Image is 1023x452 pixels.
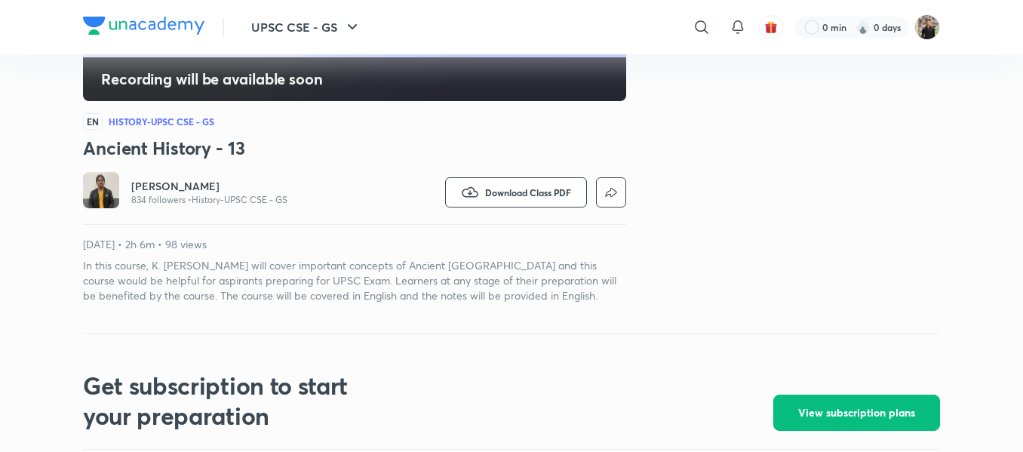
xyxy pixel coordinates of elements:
[856,20,871,35] img: streak
[83,136,626,160] h3: Ancient History - 13
[109,117,214,126] h4: History-UPSC CSE - GS
[485,186,571,198] span: Download Class PDF
[759,15,783,39] button: avatar
[101,69,323,89] h4: Recording will be available soon
[773,395,940,431] button: View subscription plans
[131,194,287,206] p: 834 followers • History-UPSC CSE - GS
[131,179,287,194] a: [PERSON_NAME]
[83,17,204,38] a: Company Logo
[445,177,587,208] button: Download Class PDF
[914,14,940,40] img: Yudhishthir
[83,172,119,212] a: Avatar
[83,371,392,431] h2: Get subscription to start your preparation
[83,17,204,35] img: Company Logo
[764,20,778,34] img: avatar
[83,258,626,303] p: In this course, K. [PERSON_NAME] will cover important concepts of Ancient [GEOGRAPHIC_DATA] and t...
[798,405,915,420] span: View subscription plans
[242,12,370,42] button: UPSC CSE - GS
[83,172,119,208] img: Avatar
[83,237,626,252] p: [DATE] • 2h 6m • 98 views
[83,113,103,130] span: EN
